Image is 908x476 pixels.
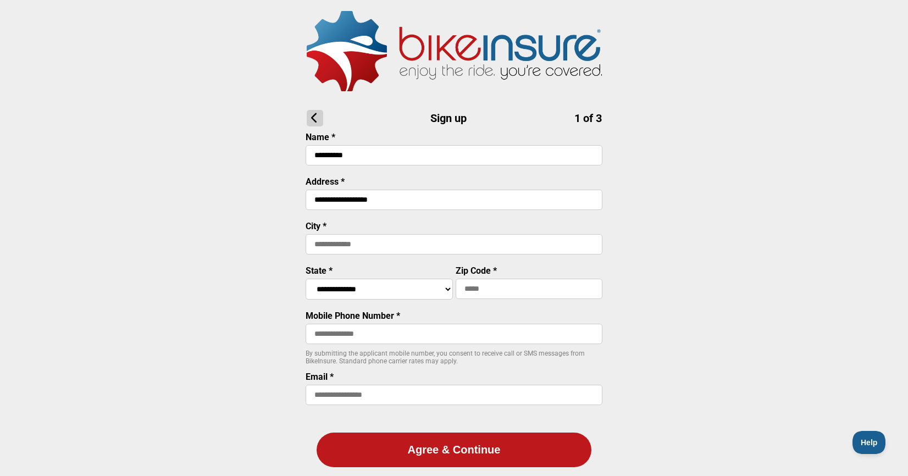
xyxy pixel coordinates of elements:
label: Mobile Phone Number * [306,311,400,321]
label: Address * [306,176,345,187]
h1: Sign up [307,110,602,126]
iframe: Toggle Customer Support [852,431,886,454]
label: State * [306,265,333,276]
label: Zip Code * [456,265,497,276]
label: Email * [306,372,334,382]
button: Agree & Continue [317,433,591,467]
label: Name * [306,132,335,142]
label: City * [306,221,326,231]
span: 1 of 3 [574,112,602,125]
p: By submitting the applicant mobile number, you consent to receive call or SMS messages from BikeI... [306,350,602,365]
